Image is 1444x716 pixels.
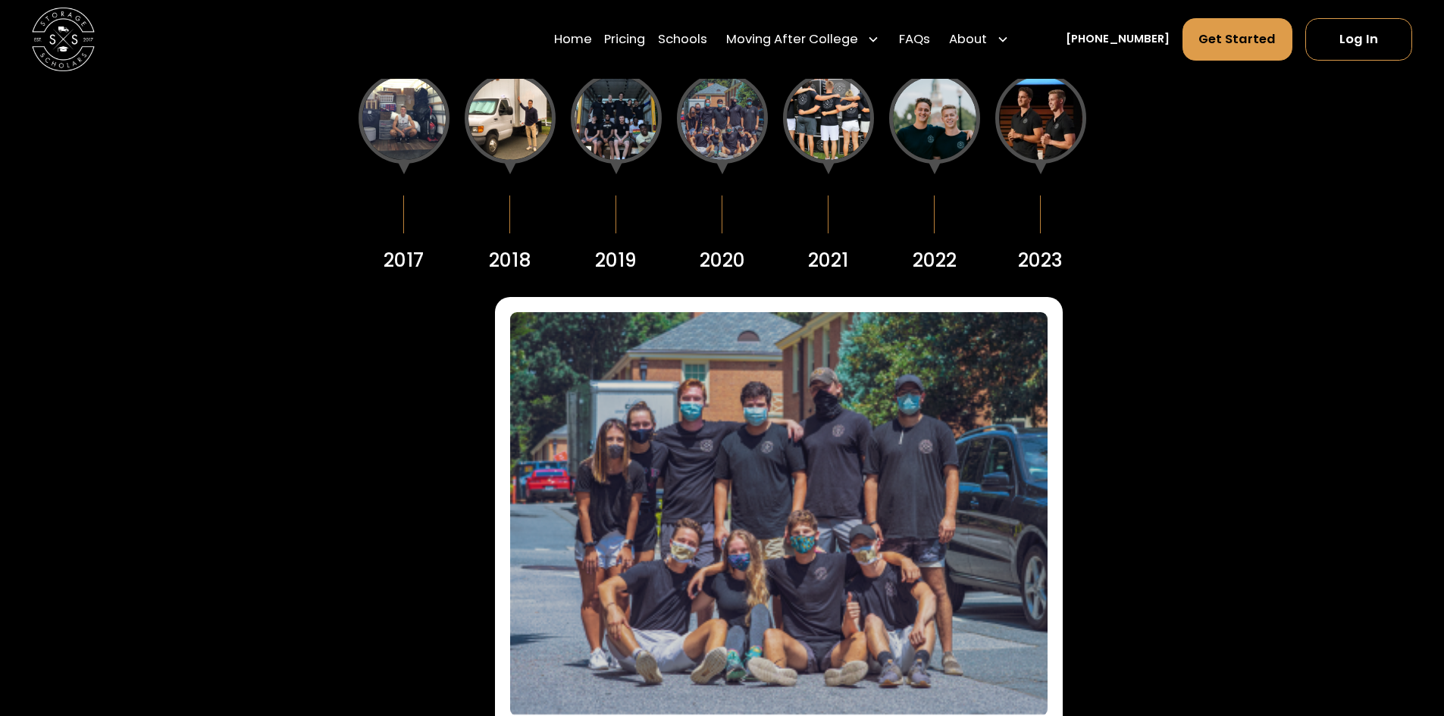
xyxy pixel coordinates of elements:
[899,17,930,61] a: FAQs
[32,8,95,70] img: Storage Scholars main logo
[658,17,707,61] a: Schools
[384,246,424,274] div: 2017
[720,17,887,61] div: Moving After College
[700,246,745,274] div: 2020
[808,246,848,274] div: 2021
[726,30,858,49] div: Moving After College
[1182,18,1293,61] a: Get Started
[554,17,592,61] a: Home
[595,246,637,274] div: 2019
[604,17,645,61] a: Pricing
[1305,18,1412,61] a: Log In
[949,30,987,49] div: About
[1066,31,1170,48] a: [PHONE_NUMBER]
[32,8,95,70] a: home
[1018,246,1063,274] div: 2023
[913,246,957,274] div: 2022
[489,246,531,274] div: 2018
[943,17,1016,61] div: About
